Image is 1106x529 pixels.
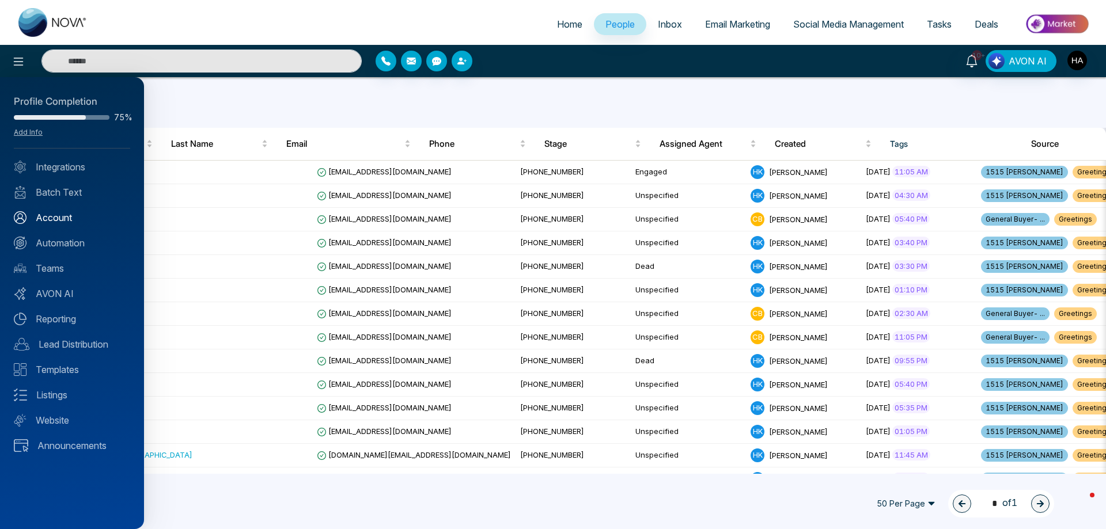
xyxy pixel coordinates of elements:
a: Reporting [14,312,130,326]
span: 75% [114,113,130,121]
a: Templates [14,363,130,376]
a: Batch Text [14,185,130,199]
a: Account [14,211,130,224]
img: Integrated.svg [14,161,26,173]
a: Teams [14,261,130,275]
a: Automation [14,236,130,250]
div: Profile Completion [14,94,130,109]
img: Listings.svg [14,389,27,401]
img: Reporting.svg [14,313,26,325]
img: Lead-dist.svg [14,338,29,351]
a: Listings [14,388,130,402]
a: Add Info [14,128,43,136]
img: Account.svg [14,211,26,224]
img: batch_text_white.png [14,186,26,199]
a: AVON AI [14,287,130,300]
img: team.svg [14,262,26,275]
img: Templates.svg [14,363,26,376]
img: Avon-AI.svg [14,287,26,300]
img: announcements.svg [14,439,28,452]
img: Automation.svg [14,237,26,249]
img: Website.svg [14,414,26,427]
a: Website [14,413,130,427]
a: Integrations [14,160,130,174]
a: Announcements [14,439,130,452]
a: Lead Distribution [14,337,130,351]
iframe: Intercom live chat [1067,490,1094,517]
